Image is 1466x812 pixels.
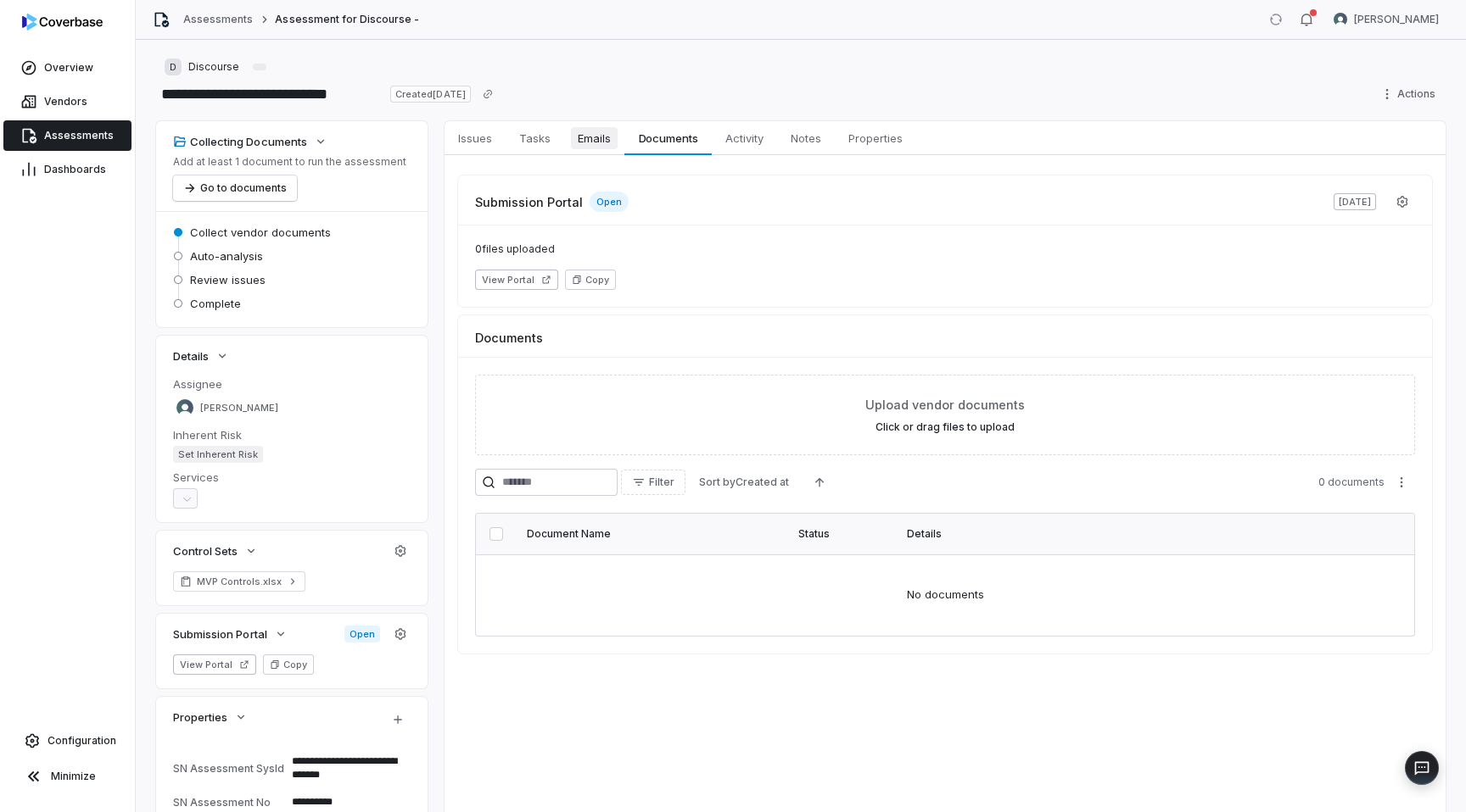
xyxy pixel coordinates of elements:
[173,427,411,442] dt: Inherent Risk
[173,762,285,775] div: SN Assessment SysId
[7,759,128,793] button: Minimize
[190,225,331,240] span: Collect vendor documents
[183,13,253,26] a: Assessments
[173,175,297,201] button: Go to documents
[190,248,263,264] span: Auto-analysis
[3,53,131,83] a: Overview
[3,86,131,117] a: Vendors
[173,626,267,642] span: Submission Portal
[275,13,419,26] span: Assessment for Discourse -
[798,527,887,541] div: Status
[173,348,209,364] span: Details
[173,709,227,725] span: Properties
[475,242,1415,256] span: 0 files uploaded
[173,155,406,169] p: Add at least 1 document to run the assessment
[188,60,239,74] span: Discourse
[476,554,1414,636] td: No documents
[1318,476,1385,489] span: 0 documents
[527,527,778,541] div: Document Name
[176,399,193,416] img: Sayantan Bhattacherjee avatar
[1354,13,1439,26] span: [PERSON_NAME]
[813,476,826,489] svg: Ascending
[173,470,411,485] dt: Services
[168,619,293,649] button: Submission Portal
[649,476,674,489] span: Filter
[44,163,106,176] span: Dashboards
[475,329,543,347] span: Documents
[173,796,285,809] div: SN Assessment No
[865,396,1025,414] span: Upload vendor documents
[1375,81,1446,107] button: Actions
[475,193,583,211] span: Submission Portal
[173,543,238,559] span: Control Sets
[173,376,411,392] dt: Assignee
[3,120,131,151] a: Assessments
[1388,470,1415,495] button: More actions
[200,402,278,414] span: [PERSON_NAME]
[475,270,558,290] button: View Portal
[719,127,770,149] span: Activity
[168,536,263,566] button: Control Sets
[168,702,253,732] button: Properties
[803,470,837,495] button: Ascending
[344,626,380,642] span: Open
[173,134,307,149] div: Collecting Documents
[159,52,244,82] button: DDiscourse
[190,296,241,311] span: Complete
[842,127,909,149] span: Properties
[263,654,314,675] button: Copy
[632,127,705,149] span: Documents
[3,154,131,185] a: Dashboards
[689,470,799,495] button: Sort byCreated at
[390,86,470,103] span: Created [DATE]
[1334,193,1376,210] span: [DATE]
[784,127,828,149] span: Notes
[51,770,96,783] span: Minimize
[44,129,114,142] span: Assessments
[473,79,503,109] button: Copy link
[22,14,103,31] img: logo-D7KZi-bG.svg
[190,272,266,287] span: Review issues
[621,470,685,495] button: Filter
[48,734,116,748] span: Configuration
[44,61,93,75] span: Overview
[173,654,256,675] button: View Portal
[44,95,87,108] span: Vendors
[590,192,629,212] span: Open
[197,575,282,588] span: MVP Controls.xlsx
[907,527,1363,541] div: Details
[173,446,263,463] span: Set Inherent Risk
[168,126,333,157] button: Collecting Documents
[1334,13,1347,26] img: Sayantan Bhattacherjee avatar
[565,270,616,290] button: Copy
[168,341,234,371] button: Details
[451,127,499,149] span: Issues
[7,726,128,756] a: Configuration
[571,127,618,149] span: Emails
[876,420,1015,434] label: Click or drag files to upload
[1323,7,1449,32] button: Sayantan Bhattacherjee avatar[PERSON_NAME]
[512,127,557,149] span: Tasks
[173,571,305,592] a: MVP Controls.xlsx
